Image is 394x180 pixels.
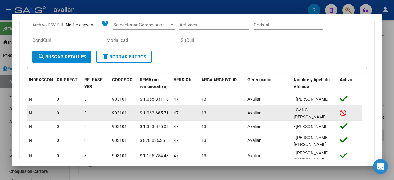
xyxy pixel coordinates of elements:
span: 13 [201,97,206,102]
span: - [PERSON_NAME] [PERSON_NAME] [294,135,329,147]
datatable-header-cell: Nombre y Apellido Afiliado [291,73,337,94]
span: 0 [57,138,59,143]
mat-icon: search [38,53,45,60]
div: Open Intercom Messenger [373,159,388,174]
span: 0 [57,97,59,102]
span: CODOSOC [112,77,132,82]
mat-icon: help [101,19,109,26]
span: - GANCI [PERSON_NAME] [294,107,327,119]
span: $ 1.105.754,48 [140,153,169,158]
span: $ 1.055.831,18 [140,97,169,102]
span: - [PERSON_NAME] [294,124,329,129]
span: Activo [340,77,352,82]
span: $ 1.323.875,03 [140,124,169,129]
span: 903101 [112,124,127,129]
span: REM5 (no remunerativa) [140,77,168,89]
datatable-header-cell: Activo [337,73,362,94]
datatable-header-cell: INDEXCCON [26,73,54,94]
datatable-header-cell: RELEASE VER [82,73,110,94]
span: N [29,153,32,158]
span: 3 [84,153,87,158]
span: 47 [174,138,179,143]
span: 47 [174,124,179,129]
span: 903101 [112,97,127,102]
span: 903101 [112,110,127,115]
span: 3 [84,97,87,102]
span: Avalian [247,138,262,143]
span: Avalian [247,153,262,158]
datatable-header-cell: ORIGRECT [54,73,82,94]
span: - [PERSON_NAME] [294,97,329,102]
span: Seleccionar Gerenciador [113,22,169,28]
span: 0 [57,110,59,115]
input: Archivo CSV CUIL [66,22,101,28]
span: 13 [201,110,206,115]
span: 13 [201,138,206,143]
span: N [29,138,32,143]
span: INDEXCCON [29,77,53,82]
span: Avalian [247,110,262,115]
span: 3 [84,124,87,129]
span: 13 [201,124,206,129]
span: N [29,97,32,102]
span: 3 [84,110,87,115]
datatable-header-cell: REM5 (no remunerativa) [137,73,171,94]
span: Gerenciador [247,77,272,82]
span: RELEASE VER [84,77,103,89]
button: Buscar Detalles [32,51,91,63]
span: 47 [174,153,179,158]
span: VERSION [174,77,192,82]
span: 47 [174,110,179,115]
mat-icon: delete [102,53,109,60]
datatable-header-cell: ARCA ARCHIVO ID [199,73,245,94]
span: Borrar Filtros [102,54,146,60]
button: Borrar Filtros [96,51,152,63]
datatable-header-cell: CODOSOC [110,73,137,94]
span: ORIGRECT [57,77,78,82]
span: Archivo CSV CUIL [32,22,66,27]
span: 0 [57,153,59,158]
span: 3 [84,138,87,143]
span: $ 878.036,35 [140,138,165,143]
span: Avalian [247,124,262,129]
span: 47 [174,97,179,102]
span: 903101 [112,138,127,143]
span: Avalian [247,97,262,102]
datatable-header-cell: Gerenciador [245,73,291,94]
span: ARCA ARCHIVO ID [201,77,237,82]
span: Buscar Detalles [38,54,86,60]
span: 13 [201,153,206,158]
span: 903101 [112,153,127,158]
span: 0 [57,124,59,129]
span: Nombre y Apellido Afiliado [294,77,330,89]
span: N [29,110,32,115]
span: N [29,124,32,129]
span: $ 1.062.685,71 [140,110,169,115]
span: - [PERSON_NAME] [PERSON_NAME] [294,150,329,162]
datatable-header-cell: VERSION [171,73,199,94]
